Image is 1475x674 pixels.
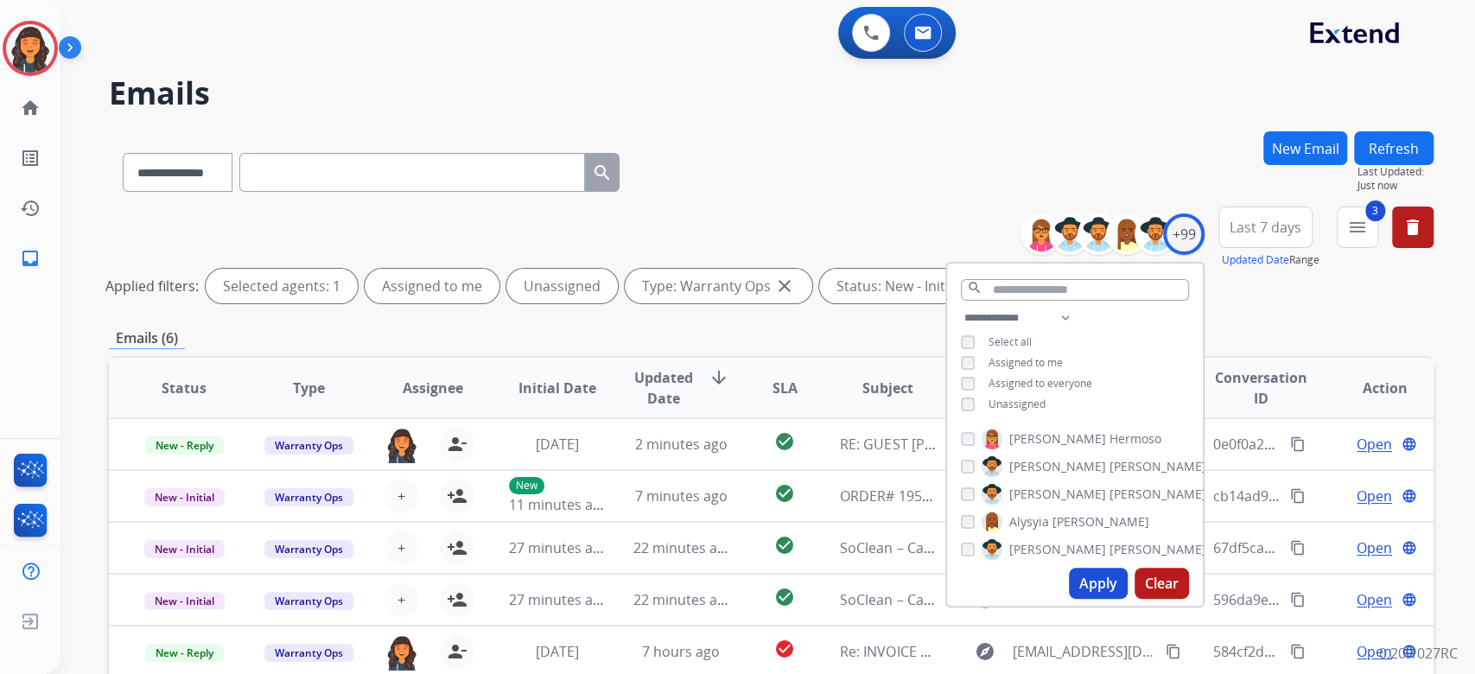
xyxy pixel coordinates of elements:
span: [PERSON_NAME] [1009,541,1106,558]
span: SLA [772,378,797,398]
span: [PERSON_NAME] [1052,513,1149,531]
span: + [397,589,405,610]
span: SoClean – Cancel – 94262371-6b0e-49d3-9983-cbab05fd7855 [840,590,1230,609]
mat-icon: language [1402,540,1417,556]
span: Subject [862,378,913,398]
span: 596da9ec-01da-42ea-b2ec-011cf4ab8f45 [1212,590,1472,609]
span: [PERSON_NAME] [1009,430,1106,448]
mat-icon: person_add [447,486,467,506]
span: Status [162,378,207,398]
mat-icon: check_circle [774,431,795,452]
mat-icon: explore [975,641,995,662]
span: Alysyia [1009,513,1049,531]
span: Assigned to me [989,355,1063,370]
span: Last Updated: [1357,165,1434,179]
span: 22 minutes ago [633,538,734,557]
span: Assignee [403,378,463,398]
span: Range [1222,252,1319,267]
span: 27 minutes ago [509,590,609,609]
span: Warranty Ops [264,540,353,558]
span: [DATE] [535,642,578,661]
span: New - Initial [144,540,225,558]
span: 11 minutes ago [509,495,609,514]
span: 22 minutes ago [633,590,734,609]
button: Apply [1069,568,1128,599]
span: [PERSON_NAME] [1009,486,1106,503]
span: 7 hours ago [642,642,720,661]
span: Select all [989,334,1032,349]
span: New - Reply [145,644,224,662]
button: + [385,531,419,565]
span: 0e0f0a2d-ddc9-48cf-b90d-4938e8bf401b [1212,435,1472,454]
button: Refresh [1354,131,1434,165]
span: Unassigned [989,397,1046,411]
p: 0.20.1027RC [1379,643,1458,664]
p: Emails (6) [109,327,185,349]
mat-icon: arrow_downward [709,367,729,388]
mat-icon: content_copy [1166,644,1181,659]
mat-icon: language [1402,592,1417,607]
img: agent-avatar [385,427,419,463]
span: Type [293,378,325,398]
mat-icon: content_copy [1290,540,1306,556]
mat-icon: close [774,276,795,296]
mat-icon: check_circle [774,535,795,556]
span: [PERSON_NAME] [1109,486,1206,503]
button: Clear [1135,568,1189,599]
span: Warranty Ops [264,644,353,662]
span: Conversation ID [1212,367,1308,409]
mat-icon: person_add [447,537,467,558]
span: Warranty Ops [264,592,353,610]
span: 2 minutes ago [635,435,728,454]
div: Unassigned [506,269,618,303]
span: Just now [1357,179,1434,193]
span: Open [1357,537,1392,558]
div: Assigned to me [365,269,499,303]
div: Type: Warranty Ops [625,269,812,303]
span: RE: GUEST [PERSON_NAME]/ SO# 271H709692 [840,435,1137,454]
span: Hermoso [1109,430,1161,448]
button: Updated Date [1222,253,1289,267]
span: ORDER# 19514387A [840,486,969,505]
mat-icon: language [1402,488,1417,504]
button: New Email [1263,131,1347,165]
img: agent-avatar [385,634,419,671]
button: Last 7 days [1218,207,1313,248]
mat-icon: person_remove [447,641,467,662]
span: New - Reply [145,436,224,455]
h2: Emails [109,76,1434,111]
span: Open [1357,486,1392,506]
th: Action [1309,358,1434,418]
mat-icon: person_remove [447,434,467,455]
mat-icon: search [592,162,613,183]
p: New [509,477,544,494]
mat-icon: content_copy [1290,592,1306,607]
span: New - Initial [144,592,225,610]
span: Re: INVOICE COPY [840,642,955,661]
span: [EMAIL_ADDRESS][DOMAIN_NAME] [1013,641,1156,662]
span: Warranty Ops [264,488,353,506]
span: [DATE] [535,435,578,454]
img: avatar [6,24,54,73]
mat-icon: menu [1347,217,1368,238]
div: Status: New - Initial [819,269,1001,303]
mat-icon: list_alt [20,148,41,168]
mat-icon: check_circle [774,587,795,607]
div: Selected agents: 1 [206,269,358,303]
mat-icon: check_circle [774,483,795,504]
button: + [385,479,419,513]
mat-icon: content_copy [1290,436,1306,452]
mat-icon: language [1402,436,1417,452]
span: Warranty Ops [264,436,353,455]
mat-icon: check_circle [774,639,795,659]
span: Open [1357,589,1392,610]
mat-icon: content_copy [1290,644,1306,659]
mat-icon: inbox [20,248,41,269]
mat-icon: search [967,280,982,296]
span: 7 minutes ago [635,486,728,505]
span: [PERSON_NAME] [1009,458,1106,475]
mat-icon: person_add [447,589,467,610]
mat-icon: history [20,198,41,219]
span: Initial Date [518,378,595,398]
button: + [385,582,419,617]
